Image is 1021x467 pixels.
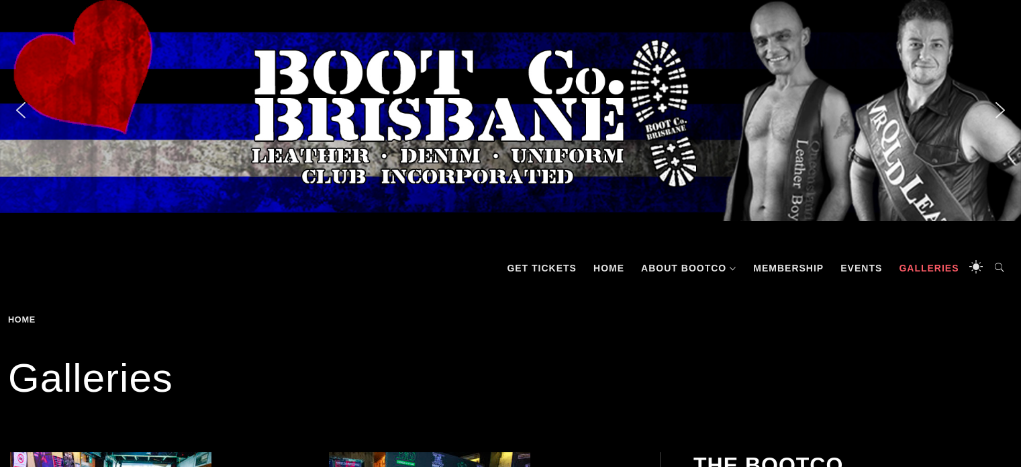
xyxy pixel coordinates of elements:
[892,248,965,288] a: Galleries
[989,99,1011,121] img: next arrow
[500,248,583,288] a: GET TICKETS
[634,248,743,288] a: About BootCo
[8,315,113,325] div: Breadcrumbs
[8,351,1013,405] h1: Galleries
[834,248,889,288] a: Events
[8,314,40,325] a: Home
[746,248,830,288] a: Membership
[10,99,32,121] img: previous arrow
[587,248,631,288] a: Home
